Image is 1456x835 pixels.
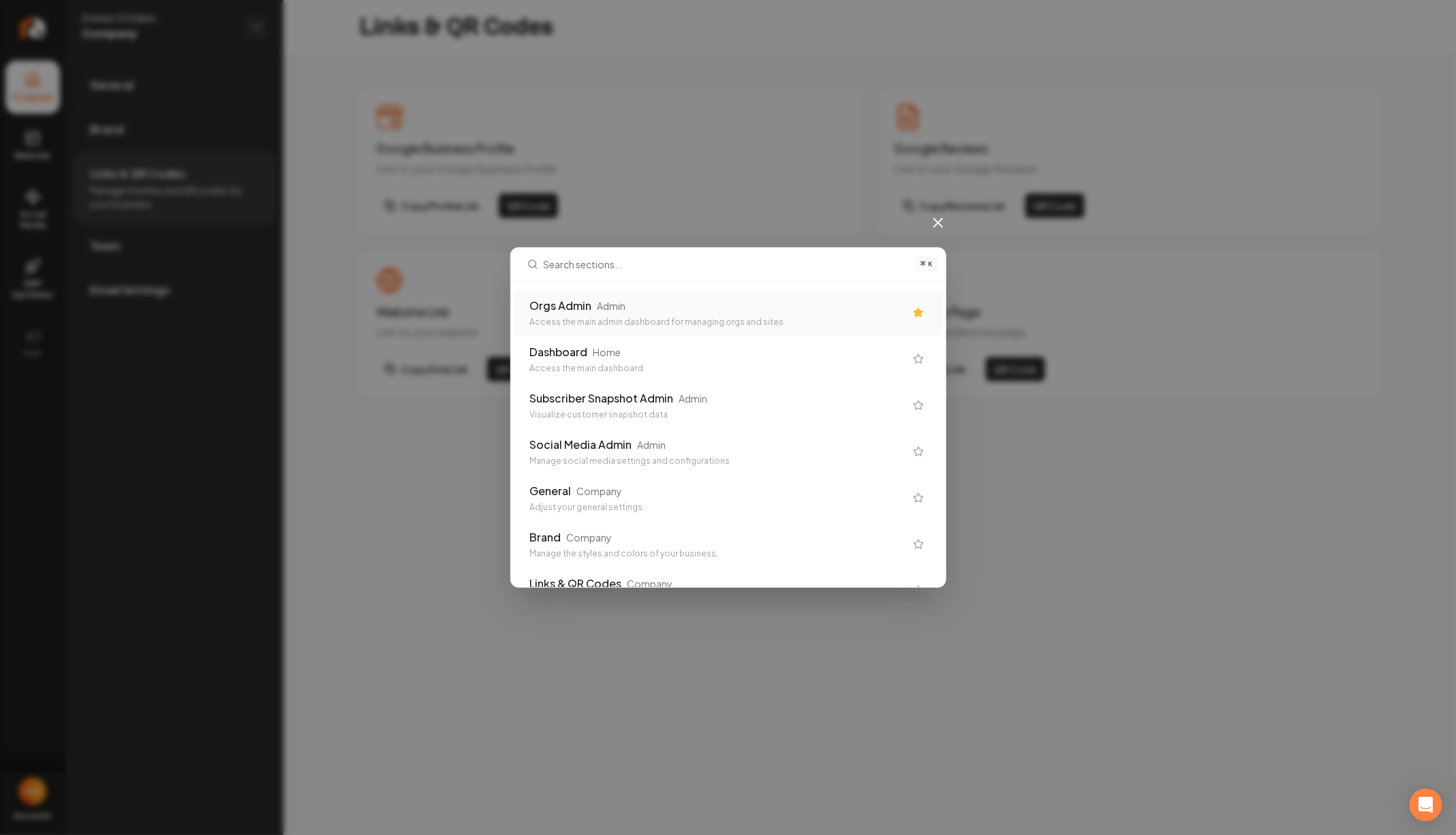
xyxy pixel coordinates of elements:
div: Search sections... [511,281,946,587]
div: Company [567,531,613,544]
div: Adjust your general settings. [530,502,905,513]
div: Admin [598,299,626,313]
div: Manage the styles and colors of your business. [530,548,905,559]
div: Company [577,484,623,498]
div: Admin [679,392,708,405]
div: Orgs Admin [530,298,592,314]
div: General [530,483,572,499]
input: Search sections... [544,248,908,281]
div: Admin [638,438,666,452]
div: Manage social media settings and configurations [530,456,905,467]
div: Social Media Admin [530,437,632,453]
div: Dashboard [530,344,588,360]
div: Links & QR Codes [530,576,622,592]
div: Visualize customer snapshot data [530,409,905,420]
div: Company [628,577,673,590]
div: Access the main admin dashboard for managing orgs and sites [530,317,905,328]
div: Brand [530,529,561,546]
div: Home [593,345,621,359]
div: Subscriber Snapshot Admin [530,390,674,407]
div: Access the main dashboard [530,363,905,374]
div: Open Intercom Messenger [1410,789,1442,821]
